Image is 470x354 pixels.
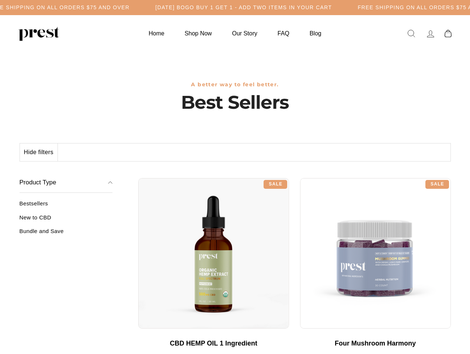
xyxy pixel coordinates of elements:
[307,340,443,348] div: Four Mushroom Harmony
[20,91,451,114] h1: Best Sellers
[20,228,113,240] a: Bundle and Save
[20,200,113,212] a: Bestsellers
[300,26,331,41] a: Blog
[20,173,113,193] button: Product Type
[425,180,449,189] div: Sale
[20,214,113,226] a: New to CBD
[139,26,330,41] ul: Primary
[223,26,267,41] a: Our Story
[20,143,58,161] button: Hide filters
[20,81,451,88] h3: A better way to feel better.
[175,26,221,41] a: Shop Now
[268,26,299,41] a: FAQ
[18,26,59,41] img: PREST ORGANICS
[146,340,282,348] div: CBD HEMP OIL 1 Ingredient
[156,4,332,11] h5: [DATE] BOGO BUY 1 GET 1 - ADD TWO ITEMS IN YOUR CART
[139,26,174,41] a: Home
[264,180,287,189] div: Sale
